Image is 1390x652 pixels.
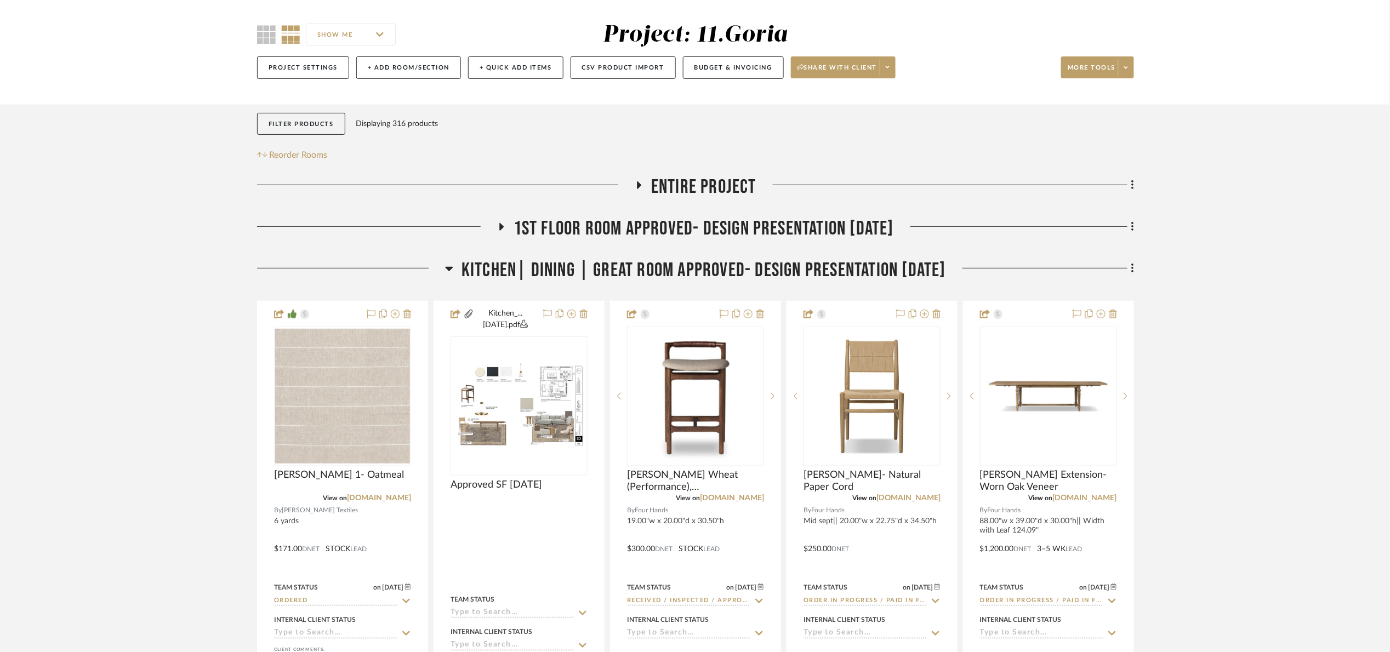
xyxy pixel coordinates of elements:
span: [DATE] [1087,584,1111,591]
span: View on [852,495,876,501]
a: [DOMAIN_NAME] [876,494,941,502]
div: Displaying 316 products [356,113,438,135]
span: Kitchen| Dining | Great room Approved- Design Presentation [DATE] [462,259,946,282]
span: Share with client [797,64,878,80]
button: More tools [1061,56,1134,78]
span: Reorder Rooms [270,148,328,162]
input: Type to Search… [980,628,1104,639]
div: 0 [628,327,764,465]
div: Project: 11.Goria [603,24,788,47]
div: Team Status [804,582,847,592]
input: Type to Search… [804,596,927,607]
button: + Add Room/Section [356,56,461,79]
span: Approved SF [DATE] [451,479,542,491]
span: By [804,505,811,516]
span: [PERSON_NAME]- Natural Paper Cord [804,469,941,493]
button: Project Settings [257,56,349,79]
span: By [627,505,635,516]
span: on [1080,584,1087,591]
div: Internal Client Status [804,615,885,625]
input: Type to Search… [627,596,751,607]
input: Type to Search… [451,640,574,651]
div: Team Status [451,594,494,604]
span: on [374,584,381,591]
span: View on [1029,495,1053,501]
span: Four Hands [988,505,1021,516]
span: [DATE] [734,584,758,591]
span: [PERSON_NAME] Wheat (Performance), [PERSON_NAME], Sonoma Coco [627,469,764,493]
button: Budget & Invoicing [683,56,784,79]
span: [PERSON_NAME] Textiles [282,505,358,516]
a: [DOMAIN_NAME] [347,494,411,502]
input: Type to Search… [274,596,398,607]
button: Kitchen_... [DATE].pdf [474,308,537,331]
input: Type to Search… [980,596,1104,607]
div: Internal Client Status [274,615,356,625]
div: Internal Client Status [451,627,532,637]
span: Four Hands [635,505,668,516]
input: Type to Search… [274,628,398,639]
div: Team Status [980,582,1024,592]
div: Team Status [274,582,318,592]
span: [DATE] [381,584,405,591]
img: Liam Extension- Worn Oak Veneer [981,329,1116,464]
button: Share with client [791,56,896,78]
span: [PERSON_NAME] 1- Oatmeal [274,469,404,481]
span: on [903,584,911,591]
span: Four Hands [811,505,845,516]
a: [DOMAIN_NAME] [700,494,764,502]
span: View on [323,495,347,501]
button: + Quick Add Items [468,56,563,79]
span: View on [676,495,700,501]
img: Brady- Alcala Wheat (Performance), Sienna Brown, Sonoma Coco [628,329,763,464]
span: By [274,505,282,516]
div: Team Status [627,582,671,592]
img: Perez 1- Oatmeal [275,329,410,464]
input: Type to Search… [451,608,574,619]
button: Filter Products [257,113,345,135]
span: [DATE] [911,584,935,591]
span: 1st floor room Approved- Design Presentation [DATE] [514,217,894,241]
div: Internal Client Status [627,615,709,625]
img: Approved SF 06.06.25 [452,362,586,449]
div: Internal Client Status [980,615,1062,625]
span: [PERSON_NAME] Extension- Worn Oak Veneer [980,469,1117,493]
button: Reorder Rooms [257,148,328,162]
input: Type to Search… [627,628,751,639]
span: on [727,584,734,591]
span: By [980,505,988,516]
button: CSV Product Import [571,56,676,79]
input: Type to Search… [804,628,927,639]
span: More tools [1068,64,1115,80]
img: Dan- Natural Paper Cord [805,329,939,464]
span: Entire Project [651,175,756,199]
div: 0 [981,327,1116,465]
a: [DOMAIN_NAME] [1053,494,1117,502]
